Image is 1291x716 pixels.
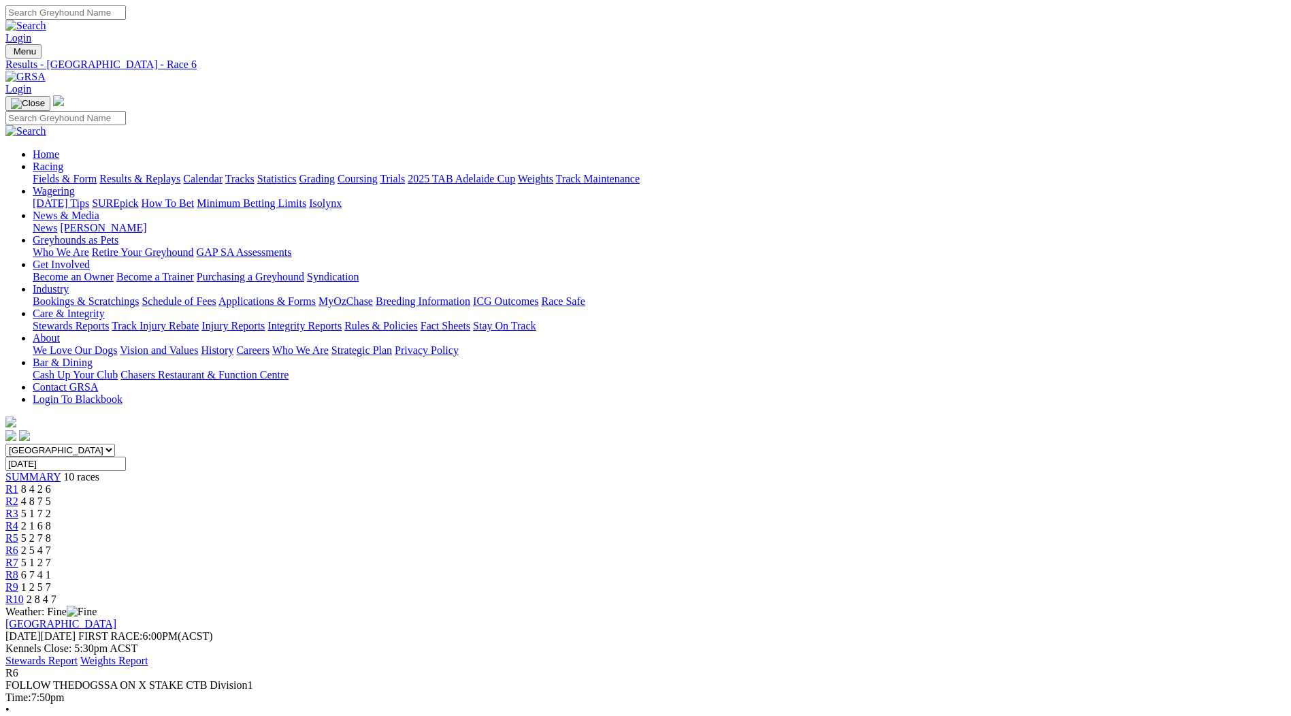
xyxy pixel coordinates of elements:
[421,320,470,331] a: Fact Sheets
[33,197,89,209] a: [DATE] Tips
[299,173,335,184] a: Grading
[5,630,76,642] span: [DATE]
[5,83,31,95] a: Login
[5,569,18,581] a: R8
[5,125,46,137] img: Search
[78,630,142,642] span: FIRST RACE:
[112,320,199,331] a: Track Injury Rebate
[338,173,378,184] a: Coursing
[5,508,18,519] a: R3
[33,369,118,380] a: Cash Up Your Club
[380,173,405,184] a: Trials
[33,357,93,368] a: Bar & Dining
[33,320,1286,332] div: Care & Integrity
[33,332,60,344] a: About
[197,271,304,282] a: Purchasing a Greyhound
[19,430,30,441] img: twitter.svg
[5,483,18,495] a: R1
[142,197,195,209] a: How To Bet
[197,246,292,258] a: GAP SA Assessments
[5,691,1286,704] div: 7:50pm
[236,344,269,356] a: Careers
[183,173,223,184] a: Calendar
[33,259,90,270] a: Get Involved
[92,246,194,258] a: Retire Your Greyhound
[5,544,18,556] a: R6
[5,655,78,666] a: Stewards Report
[21,544,51,556] span: 2 5 4 7
[92,197,138,209] a: SUREpick
[33,173,1286,185] div: Racing
[473,320,536,331] a: Stay On Track
[5,495,18,507] a: R2
[5,593,24,605] a: R10
[5,471,61,483] a: SUMMARY
[307,271,359,282] a: Syndication
[60,222,146,233] a: [PERSON_NAME]
[197,197,306,209] a: Minimum Betting Limits
[33,161,63,172] a: Racing
[5,59,1286,71] div: Results - [GEOGRAPHIC_DATA] - Race 6
[27,593,56,605] span: 2 8 4 7
[257,173,297,184] a: Statistics
[14,46,36,56] span: Menu
[33,271,1286,283] div: Get Involved
[120,369,289,380] a: Chasers Restaurant & Function Centre
[21,557,51,568] span: 5 1 2 7
[318,295,373,307] a: MyOzChase
[21,520,51,532] span: 2 1 6 8
[33,173,97,184] a: Fields & Form
[518,173,553,184] a: Weights
[33,222,1286,234] div: News & Media
[21,569,51,581] span: 6 7 4 1
[33,246,89,258] a: Who We Are
[5,630,41,642] span: [DATE]
[142,295,216,307] a: Schedule of Fees
[5,532,18,544] a: R5
[33,381,98,393] a: Contact GRSA
[5,557,18,568] span: R7
[272,344,329,356] a: Who We Are
[11,98,45,109] img: Close
[541,295,585,307] a: Race Safe
[33,210,99,221] a: News & Media
[267,320,342,331] a: Integrity Reports
[5,618,116,630] a: [GEOGRAPHIC_DATA]
[473,295,538,307] a: ICG Outcomes
[80,655,148,666] a: Weights Report
[33,246,1286,259] div: Greyhounds as Pets
[33,344,1286,357] div: About
[21,508,51,519] span: 5 1 7 2
[201,320,265,331] a: Injury Reports
[5,679,1286,691] div: FOLLOW THEDOGSSA ON X STAKE CTB Division1
[5,704,10,715] span: •
[309,197,342,209] a: Isolynx
[33,283,69,295] a: Industry
[201,344,233,356] a: History
[5,520,18,532] a: R4
[5,71,46,83] img: GRSA
[67,606,97,618] img: Fine
[53,95,64,106] img: logo-grsa-white.png
[21,532,51,544] span: 5 2 7 8
[408,173,515,184] a: 2025 TAB Adelaide Cup
[116,271,194,282] a: Become a Trainer
[5,44,42,59] button: Toggle navigation
[33,344,117,356] a: We Love Our Dogs
[331,344,392,356] a: Strategic Plan
[33,308,105,319] a: Care & Integrity
[33,369,1286,381] div: Bar & Dining
[21,483,51,495] span: 8 4 2 6
[33,234,118,246] a: Greyhounds as Pets
[33,295,1286,308] div: Industry
[5,581,18,593] a: R9
[5,96,50,111] button: Toggle navigation
[5,606,97,617] span: Weather: Fine
[78,630,213,642] span: 6:00PM(ACST)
